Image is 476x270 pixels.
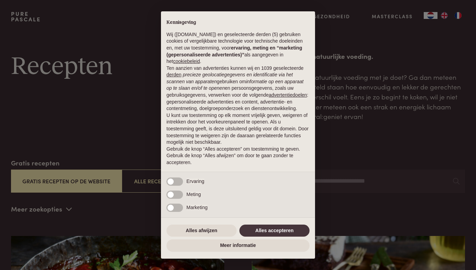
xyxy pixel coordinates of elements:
[166,31,310,65] p: Wij ([DOMAIN_NAME]) en geselecteerde derden (5) gebruiken cookies of vergelijkbare technologie vo...
[269,92,307,99] button: advertentiedoelen
[166,45,302,57] strong: ervaring, meting en “marketing (gepersonaliseerde advertenties)”
[186,192,201,197] span: Meting
[186,179,204,184] span: Ervaring
[186,205,207,210] span: Marketing
[166,79,304,91] em: informatie op een apparaat op te slaan en/of te openen
[166,65,310,112] p: Ten aanzien van advertenties kunnen wij en 1039 geselecteerde gebruiken om en persoonsgegevens, z...
[166,146,310,166] p: Gebruik de knop “Alles accepteren” om toestemming te geven. Gebruik de knop “Alles afwijzen” om d...
[166,20,310,26] h2: Kennisgeving
[239,225,310,237] button: Alles accepteren
[166,72,293,84] em: precieze geolocatiegegevens en identificatie via het scannen van apparaten
[173,58,200,64] a: cookiebeleid
[166,225,237,237] button: Alles afwijzen
[166,72,182,78] button: derden
[166,112,310,146] p: U kunt uw toestemming op elk moment vrijelijk geven, weigeren of intrekken door het voorkeurenpan...
[166,239,310,252] button: Meer informatie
